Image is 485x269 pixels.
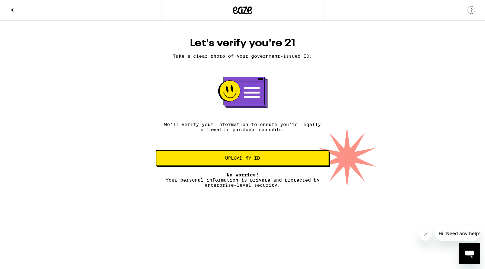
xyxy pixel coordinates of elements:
button: Upload my ID [156,150,329,166]
p: Take a clear photo of your government-issued ID. [156,54,329,59]
span: Upload my ID [225,156,260,160]
p: Your personal information is private and protected by enterprise-level security. [156,172,329,188]
h1: Let's verify you're 21 [156,37,329,50]
span: Hi. Need any help? [4,5,46,10]
p: We'll verify your information to ensure you're legally allowed to purchase cannabis. [156,122,329,132]
iframe: Button to launch messaging window [459,243,480,264]
iframe: Message from company [435,226,480,241]
iframe: Close message [419,228,432,241]
span: No worries! [227,172,259,177]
